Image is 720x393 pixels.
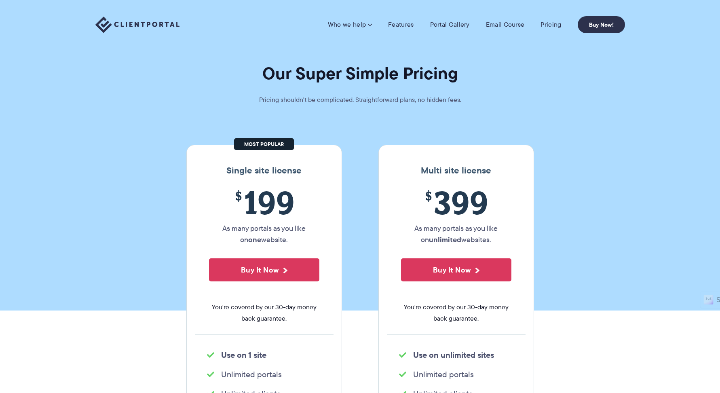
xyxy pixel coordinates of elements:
[209,223,319,245] p: As many portals as you like on website.
[195,165,334,176] h3: Single site license
[401,258,511,281] button: Buy It Now
[388,21,414,29] a: Features
[248,234,261,245] strong: one
[399,369,513,380] li: Unlimited portals
[413,349,494,361] strong: Use on unlimited sites
[401,184,511,221] span: 399
[239,94,481,106] p: Pricing shouldn't be complicated. Straightforward plans, no hidden fees.
[541,21,561,29] a: Pricing
[209,184,319,221] span: 199
[328,21,372,29] a: Who we help
[429,234,461,245] strong: unlimited
[430,21,470,29] a: Portal Gallery
[578,16,625,33] a: Buy Now!
[401,223,511,245] p: As many portals as you like on websites.
[401,302,511,324] span: You're covered by our 30-day money back guarantee.
[486,21,525,29] a: Email Course
[207,369,321,380] li: Unlimited portals
[209,302,319,324] span: You're covered by our 30-day money back guarantee.
[387,165,526,176] h3: Multi site license
[209,258,319,281] button: Buy It Now
[221,349,266,361] strong: Use on 1 site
